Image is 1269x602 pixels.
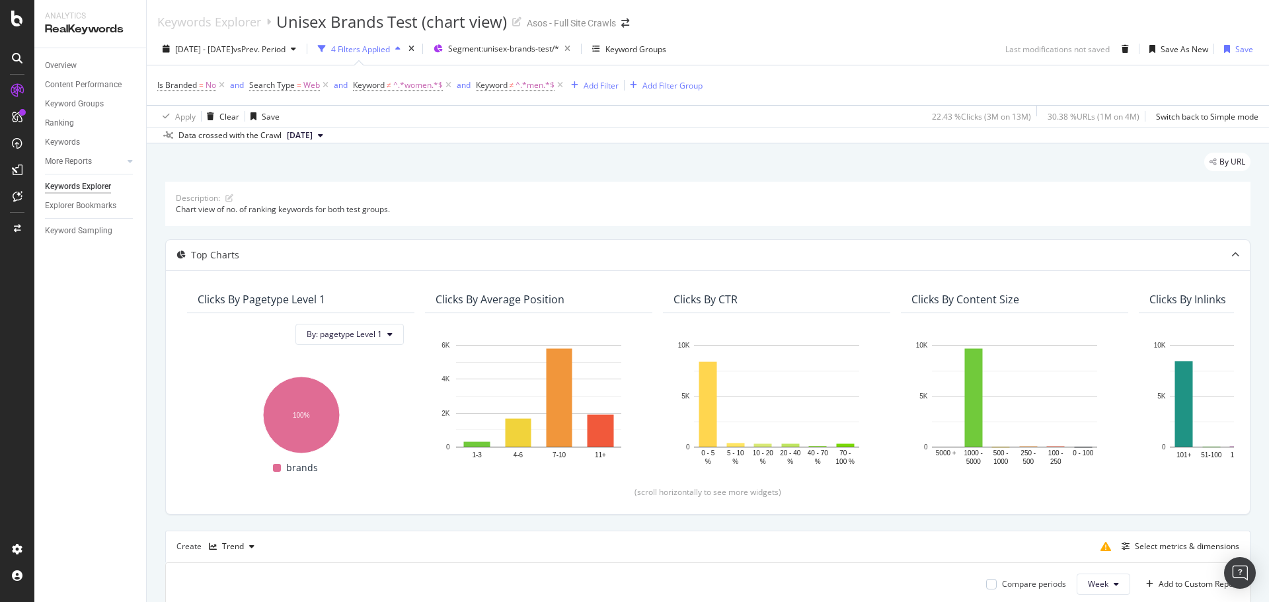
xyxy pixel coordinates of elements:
span: By: pagetype Level 1 [307,328,382,340]
button: Trend [204,536,260,557]
svg: A chart. [198,370,404,455]
svg: A chart. [673,338,880,467]
button: Apply [157,106,196,127]
text: 6K [442,342,450,349]
text: % [815,457,821,465]
button: 4 Filters Applied [313,38,406,59]
span: Is Branded [157,79,197,91]
div: Keyword Groups [45,97,104,111]
a: Keywords [45,135,137,149]
div: Trend [222,543,244,550]
text: 0 [446,443,450,451]
div: Keyword Sampling [45,224,112,238]
span: ^.*women.*$ [393,76,443,94]
text: 500 [1022,457,1034,465]
div: Clicks By pagetype Level 1 [198,293,325,306]
div: Add Filter Group [642,80,703,91]
button: By: pagetype Level 1 [295,324,404,345]
div: More Reports [45,155,92,169]
text: 51-100 [1201,451,1222,458]
text: 0 - 100 [1073,449,1094,456]
div: Clicks By Average Position [436,293,564,306]
text: 0 [924,443,928,451]
div: Description: [176,192,220,204]
div: Analytics [45,11,135,22]
span: Week [1088,578,1108,589]
text: 16-50 [1230,451,1247,458]
div: Add Filter [584,80,619,91]
button: [DATE] [282,128,328,143]
text: 20 - 40 [780,449,801,456]
span: [DATE] - [DATE] [175,44,233,55]
div: Last modifications not saved [1005,44,1110,55]
text: % [732,457,738,465]
button: and [334,79,348,91]
div: (scroll horizontally to see more widgets) [182,486,1234,498]
svg: A chart. [911,338,1118,467]
button: Select metrics & dimensions [1116,539,1239,554]
div: Clicks By Content Size [911,293,1019,306]
text: 100 % [836,457,855,465]
div: Clicks By CTR [673,293,738,306]
text: 10K [916,342,928,349]
div: Explorer Bookmarks [45,199,116,213]
text: 101+ [1176,451,1192,458]
text: 500 - [993,449,1009,456]
button: Add Filter Group [625,77,703,93]
span: Web [303,76,320,94]
div: Create [176,536,260,557]
span: Search Type [249,79,295,91]
text: 1000 [993,457,1009,465]
div: Compare periods [1002,578,1066,589]
a: Content Performance [45,78,137,92]
div: Content Performance [45,78,122,92]
text: 10K [678,342,690,349]
span: No [206,76,216,94]
text: 5000 [966,457,981,465]
button: and [230,79,244,91]
div: Ranking [45,116,74,130]
button: Save [245,106,280,127]
text: 2K [442,409,450,416]
div: 30.38 % URLs ( 1M on 4M ) [1048,111,1139,122]
text: % [705,457,711,465]
text: 250 [1050,457,1061,465]
div: Keywords Explorer [157,15,261,29]
div: times [406,42,417,56]
div: Save [262,111,280,122]
text: 1-3 [472,451,482,458]
text: 100% [293,411,310,418]
button: Add Filter [566,77,619,93]
text: 5000 + [936,449,956,456]
div: Keyword Groups [605,44,666,55]
div: Unisex Brands Test (chart view) [276,11,507,33]
div: Add to Custom Report [1159,580,1239,588]
text: 0 - 5 [701,449,714,456]
text: % [787,457,793,465]
text: 5 - 10 [727,449,744,456]
text: 5K [919,393,928,400]
div: Keywords Explorer [45,180,111,194]
div: Clear [219,111,239,122]
a: Ranking [45,116,137,130]
div: Overview [45,59,77,73]
svg: A chart. [436,338,642,467]
a: Explorer Bookmarks [45,199,137,213]
text: 4K [442,375,450,383]
text: % [760,457,766,465]
span: Keyword [476,79,508,91]
div: 4 Filters Applied [331,44,390,55]
text: 70 - [839,449,851,456]
div: Top Charts [191,248,239,262]
div: Chart view of no. of ranking keywords for both test groups. [176,204,1240,215]
text: 4-6 [514,451,523,458]
text: 5K [1157,393,1166,400]
span: = [297,79,301,91]
text: 0 [1162,443,1166,451]
div: Data crossed with the Crawl [178,130,282,141]
div: Apply [175,111,196,122]
button: Switch back to Simple mode [1151,106,1258,127]
text: 11+ [595,451,606,458]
